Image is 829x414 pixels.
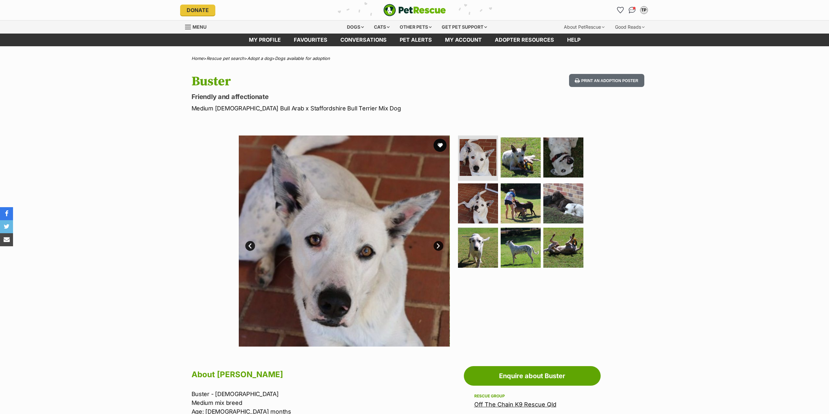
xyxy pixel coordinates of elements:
[192,367,461,382] h2: About [PERSON_NAME]
[501,228,541,268] img: Photo of Buster
[245,241,255,251] a: Prev
[434,139,447,152] button: favourite
[641,7,647,13] div: TP
[342,21,368,34] div: Dogs
[627,5,637,15] a: Conversations
[192,92,467,101] p: Friendly and affectionate
[464,366,601,386] a: Enquire about Buster
[543,137,583,178] img: Photo of Buster
[629,7,636,13] img: chat-41dd97257d64d25036548639549fe6c8038ab92f7586957e7f3b1b290dea8141.svg
[639,5,649,15] button: My account
[369,21,394,34] div: Cats
[192,56,204,61] a: Home
[275,56,330,61] a: Dogs available for adoption
[610,21,649,34] div: Good Reads
[438,34,488,46] a: My account
[192,104,467,113] p: Medium [DEMOGRAPHIC_DATA] Bull Arab x Staffordshire Bull Terrier Mix Dog
[207,56,244,61] a: Rescue pet search
[192,74,467,89] h1: Buster
[395,21,436,34] div: Other pets
[561,34,587,46] a: Help
[569,74,644,87] button: Print an adoption poster
[193,24,207,30] span: Menu
[334,34,393,46] a: conversations
[474,393,590,399] div: Rescue group
[559,21,609,34] div: About PetRescue
[615,5,649,15] ul: Account quick links
[242,34,287,46] a: My profile
[458,183,498,223] img: Photo of Buster
[458,228,498,268] img: Photo of Buster
[543,228,583,268] img: Photo of Buster
[175,56,654,61] div: > > >
[180,5,215,16] a: Donate
[247,56,272,61] a: Adopt a dog
[543,183,583,223] img: Photo of Buster
[460,139,496,176] img: Photo of Buster
[434,241,443,251] a: Next
[383,4,446,16] img: logo-e224e6f780fb5917bec1dbf3a21bbac754714ae5b6737aabdf751b685950b380.svg
[450,136,661,347] img: Photo of Buster
[239,136,450,347] img: Photo of Buster
[287,34,334,46] a: Favourites
[383,4,446,16] a: PetRescue
[474,401,556,408] a: Off The Chain K9 Rescue Qld
[185,21,211,32] a: Menu
[488,34,561,46] a: Adopter resources
[437,21,492,34] div: Get pet support
[501,137,541,178] img: Photo of Buster
[615,5,626,15] a: Favourites
[501,183,541,223] img: Photo of Buster
[393,34,438,46] a: Pet alerts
